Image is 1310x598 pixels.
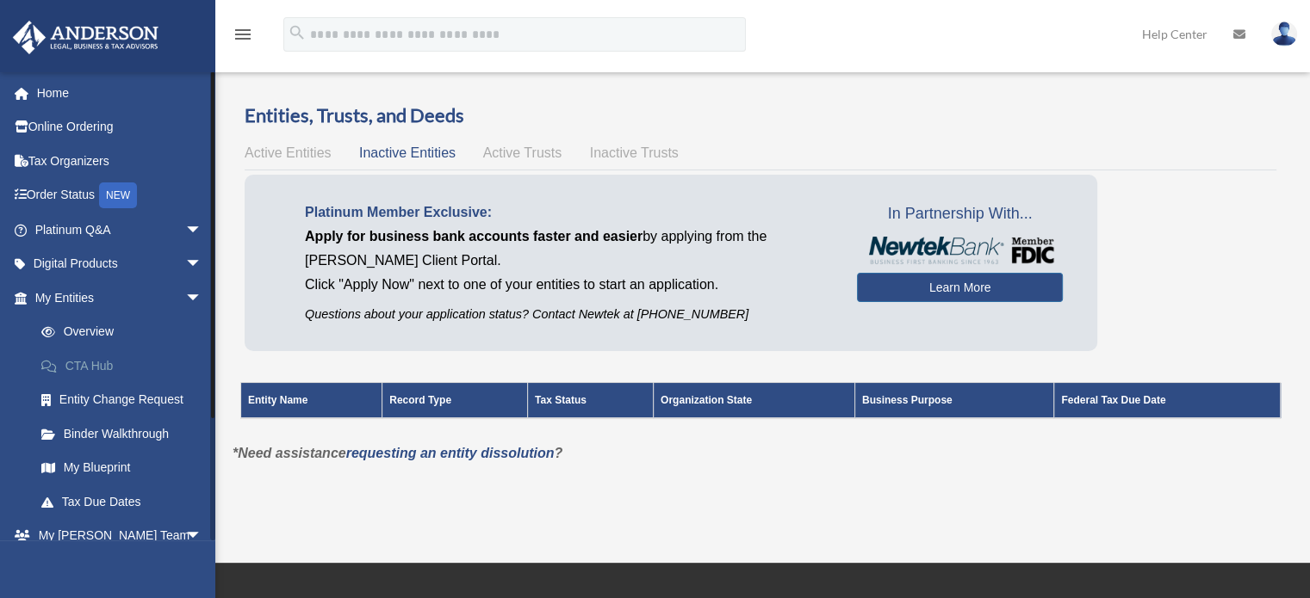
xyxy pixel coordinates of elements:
a: menu [233,30,253,45]
span: arrow_drop_down [185,247,220,282]
i: search [288,23,307,42]
span: arrow_drop_down [185,519,220,554]
th: Federal Tax Due Date [1054,383,1281,419]
a: Binder Walkthrough [24,416,228,451]
a: My Entitiesarrow_drop_down [12,281,228,315]
span: arrow_drop_down [185,281,220,316]
a: My [PERSON_NAME] Teamarrow_drop_down [12,519,228,553]
p: Platinum Member Exclusive: [305,200,831,225]
a: Online Ordering [12,110,228,145]
a: Overview [24,315,220,349]
a: requesting an entity dissolution [346,446,555,460]
div: NEW [99,182,137,208]
span: Active Trusts [483,145,562,160]
img: NewtekBankLogoSM.png [866,237,1054,264]
a: CTA Hub [24,348,228,383]
span: Inactive Entities [359,145,456,160]
a: My Blueprint [24,451,228,485]
th: Business Purpose [854,383,1053,419]
th: Tax Status [528,383,654,419]
em: *Need assistance ? [233,446,562,460]
a: Platinum Q&Aarrow_drop_down [12,213,228,247]
i: menu [233,24,253,45]
p: Questions about your application status? Contact Newtek at [PHONE_NUMBER] [305,304,831,325]
a: Learn More [857,273,1063,302]
p: Click "Apply Now" next to one of your entities to start an application. [305,273,831,297]
a: Tax Organizers [12,144,228,178]
span: Inactive Trusts [590,145,679,160]
img: User Pic [1271,22,1297,46]
img: Anderson Advisors Platinum Portal [8,21,164,54]
span: In Partnership With... [857,200,1063,228]
th: Organization State [654,383,855,419]
a: Digital Productsarrow_drop_down [12,247,228,281]
th: Entity Name [241,383,382,419]
a: Tax Due Dates [24,484,228,519]
p: by applying from the [PERSON_NAME] Client Portal. [305,225,831,273]
h3: Entities, Trusts, and Deeds [245,102,1276,129]
a: Entity Change Request [24,383,228,417]
span: arrow_drop_down [185,213,220,248]
span: Apply for business bank accounts faster and easier [305,229,643,244]
th: Record Type [382,383,528,419]
a: Home [12,76,228,110]
a: Order StatusNEW [12,178,228,213]
span: Active Entities [245,145,331,160]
